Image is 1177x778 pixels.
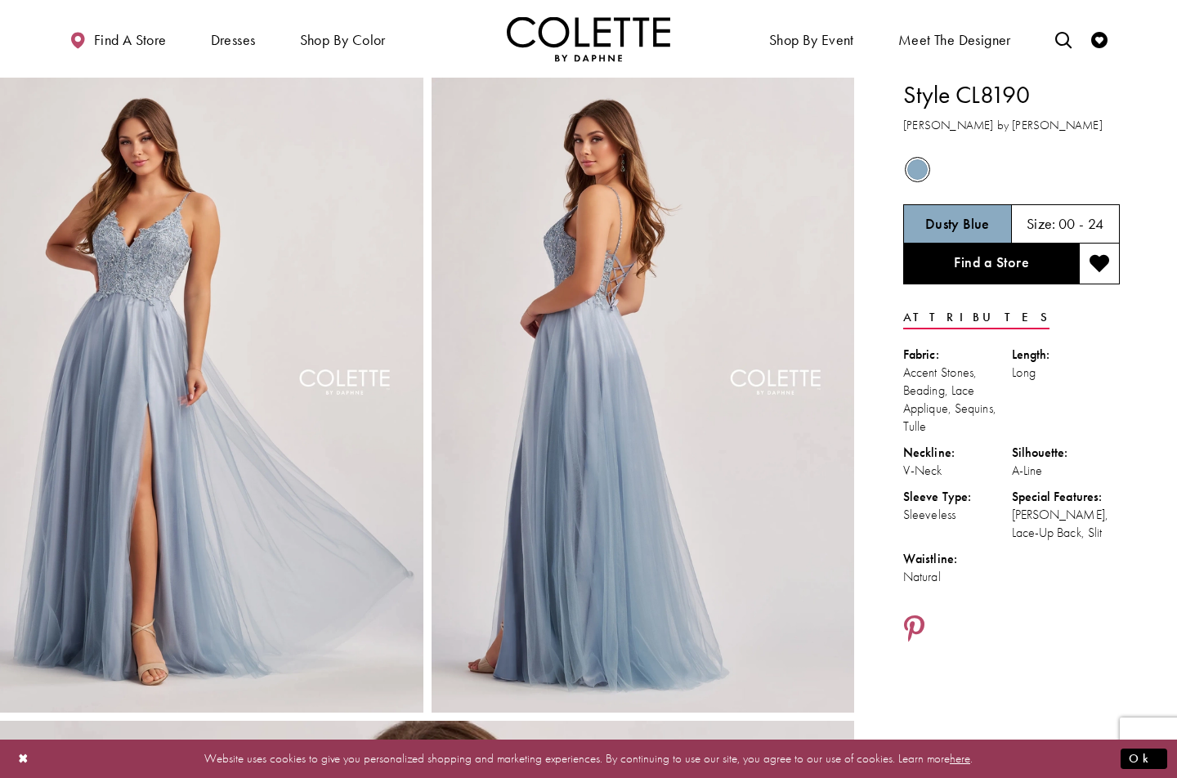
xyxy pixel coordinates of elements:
span: Shop By Event [765,16,858,61]
div: Waistline: [903,550,1012,568]
h5: 00 - 24 [1058,216,1104,232]
img: Style CL8190 Colette by Daphne #1 default Dusty Blue backface vertical picture [432,78,855,712]
a: Share using Pinterest - Opens in new tab [903,615,925,646]
div: Fabric: [903,346,1012,364]
a: Full size Style CL8190 Colette by Daphne #1 default Dusty Blue backface vertical picture [432,78,855,712]
a: Find a store [65,16,170,61]
button: Add to wishlist [1079,244,1120,284]
div: Silhouette: [1012,444,1121,462]
a: Find a Store [903,244,1079,284]
div: Product color controls state depends on size chosen [903,154,1120,186]
h1: Style CL8190 [903,78,1120,112]
p: Website uses cookies to give you personalized shopping and marketing experiences. By continuing t... [118,748,1059,770]
a: Meet the designer [894,16,1015,61]
div: Length: [1012,346,1121,364]
button: Close Dialog [10,744,38,773]
div: Dusty Blue [903,155,932,184]
div: Sleeveless [903,506,1012,524]
a: Toggle search [1051,16,1076,61]
span: Meet the designer [898,32,1011,48]
div: Special Features: [1012,488,1121,506]
span: Shop by color [300,32,386,48]
span: Size: [1027,214,1056,233]
div: Accent Stones, Beading, Lace Applique, Sequins, Tulle [903,364,1012,436]
div: A-Line [1012,462,1121,480]
div: Neckline: [903,444,1012,462]
span: Dresses [207,16,260,61]
a: Visit Home Page [507,16,670,61]
h3: [PERSON_NAME] by [PERSON_NAME] [903,116,1120,135]
span: Shop by color [296,16,390,61]
img: Colette by Daphne [507,16,670,61]
span: Find a store [94,32,167,48]
a: Attributes [903,306,1049,329]
div: Sleeve Type: [903,488,1012,506]
span: Dresses [211,32,256,48]
span: Shop By Event [769,32,854,48]
div: [PERSON_NAME], Lace-Up Back, Slit [1012,506,1121,542]
a: here [950,750,970,767]
div: Natural [903,568,1012,586]
h5: Chosen color [925,216,990,232]
a: Check Wishlist [1087,16,1112,61]
div: Long [1012,364,1121,382]
button: Submit Dialog [1121,749,1167,769]
div: V-Neck [903,462,1012,480]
